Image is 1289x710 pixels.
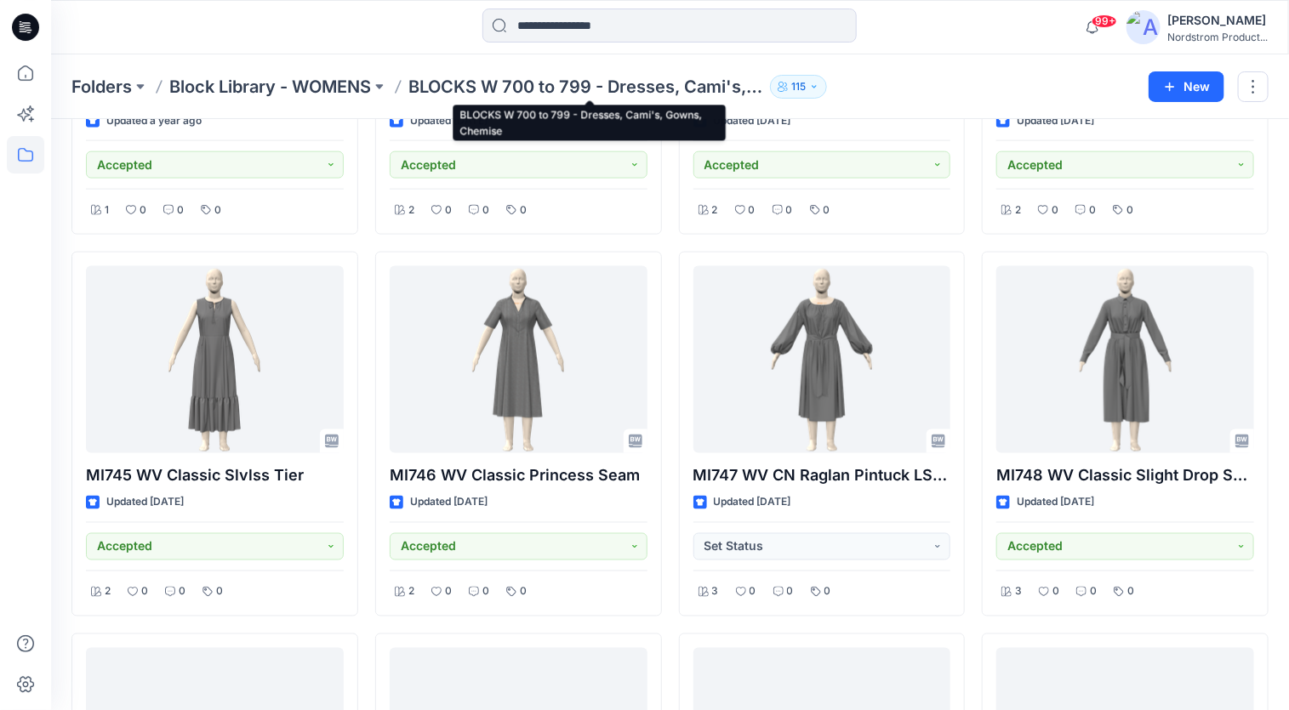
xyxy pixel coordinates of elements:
p: 0 [214,202,221,219]
p: 3 [1015,583,1022,601]
p: 2 [408,583,414,601]
p: 0 [1089,202,1096,219]
p: 0 [520,583,527,601]
p: 0 [1126,202,1133,219]
p: 0 [749,202,756,219]
p: 0 [445,202,452,219]
p: 2 [408,202,414,219]
p: 0 [140,202,146,219]
p: BLOCKS W 700 to 799 - Dresses, Cami's, Gowns, Chemise [408,75,763,99]
p: 0 [824,202,830,219]
p: 0 [177,202,184,219]
p: MI745 WV Classic Slvlss Tier [86,463,344,487]
p: 0 [1090,583,1097,601]
a: Block Library - WOMENS [169,75,371,99]
p: Updated [DATE] [410,494,488,512]
p: 2 [105,583,111,601]
p: Updated [DATE] [714,112,791,130]
div: Nordstrom Product... [1167,31,1268,43]
a: MI745 WV Classic Slvlss Tier [86,266,344,453]
img: avatar [1126,10,1161,44]
p: Updated [DATE] [1017,494,1094,512]
p: 115 [791,77,806,96]
p: 2 [1015,202,1021,219]
p: Updated [DATE] [106,494,184,512]
a: MI747 WV CN Raglan Pintuck LS Midi [693,266,951,453]
button: 115 [770,75,827,99]
p: 0 [141,583,148,601]
p: 0 [216,583,223,601]
a: MI748 WV Classic Slight Drop Shirt Dress [996,266,1254,453]
p: 0 [787,583,794,601]
p: 0 [824,583,831,601]
p: Updated [DATE] [1017,112,1094,130]
p: 0 [1052,583,1059,601]
p: 0 [482,202,489,219]
span: 99+ [1092,14,1117,28]
p: 0 [482,583,489,601]
p: MI746 WV Classic Princess Seam [390,463,647,487]
p: 0 [750,583,756,601]
p: 2 [712,202,718,219]
p: 0 [520,202,527,219]
div: [PERSON_NAME] [1167,10,1268,31]
p: MI747 WV CN Raglan Pintuck LS Midi [693,463,951,487]
p: 3 [712,583,719,601]
p: Updated a year ago [106,112,202,130]
a: MI746 WV Classic Princess Seam [390,266,647,453]
p: 0 [1052,202,1058,219]
p: Updated [DATE] [714,494,791,512]
p: 0 [179,583,185,601]
p: 0 [445,583,452,601]
button: New [1149,71,1224,102]
p: 0 [786,202,793,219]
p: 0 [1127,583,1134,601]
a: Folders [71,75,132,99]
p: Updated [DATE] [410,112,488,130]
p: 1 [105,202,109,219]
p: MI748 WV Classic Slight Drop Shirt Dress [996,463,1254,487]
